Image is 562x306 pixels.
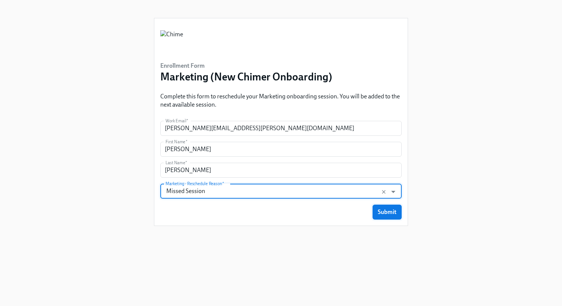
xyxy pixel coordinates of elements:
button: Clear [379,187,388,196]
h6: Enrollment Form [160,62,332,70]
button: Open [387,186,399,198]
span: Submit [378,208,396,216]
button: Submit [373,205,402,220]
img: Chime [160,30,183,53]
p: Complete this form to reschedule your Marketing onboarding session. You will be added to the next... [160,92,402,109]
h3: Marketing (New Chimer Onboarding) [160,70,332,83]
